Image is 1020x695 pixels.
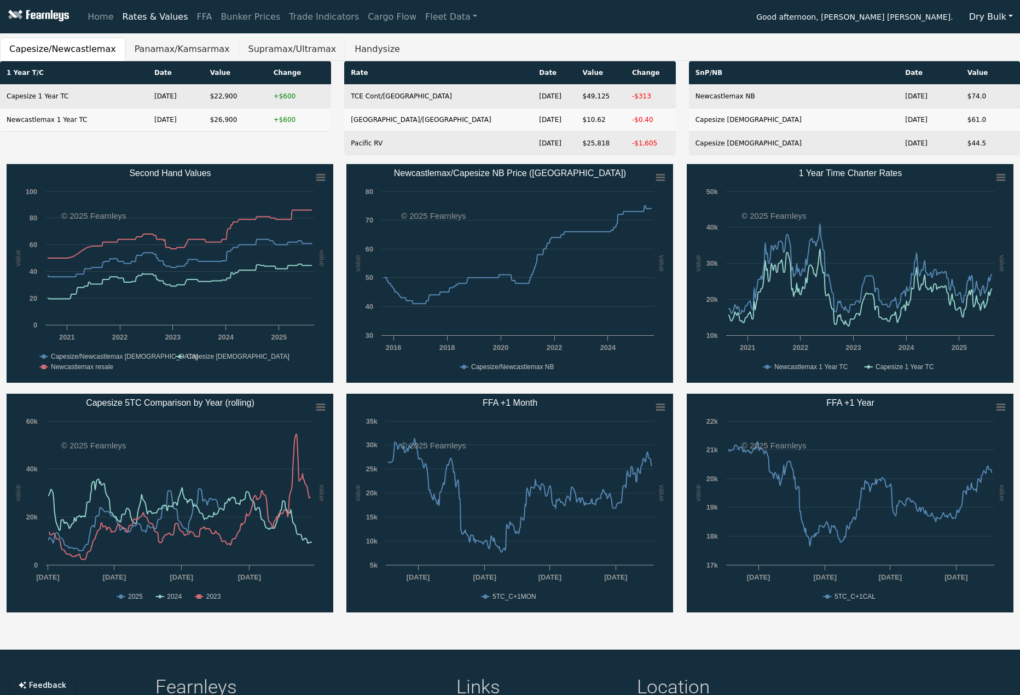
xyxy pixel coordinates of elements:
text: 2024 [218,333,234,341]
text: Capesize 1 Year TC [876,363,934,371]
text: Newcastlemax/Capesize NB Price ([GEOGRAPHIC_DATA]) [394,168,626,178]
text: 2023 [165,333,181,341]
text: 40 [366,302,373,311]
text: Capesize/Newcastlemax NB [471,363,554,371]
text: 5TC_C+1MON [492,593,536,600]
text: © 2025 Fearnleys [401,211,466,220]
text: value [658,484,666,501]
text: 10k [706,331,718,340]
text: Newcastlemax 1 Year TC [774,363,848,371]
th: Change [625,61,676,85]
text: © 2025 Fearnleys [741,211,807,220]
text: value [353,484,362,501]
text: 21k [706,446,718,454]
text: 35k [366,417,378,425]
text: 2021 [740,343,755,352]
text: Capesize/Newcastlemax [DEMOGRAPHIC_DATA] [51,353,198,360]
th: Value [576,61,625,85]
text: value [353,255,362,272]
text: 17k [706,561,718,569]
text: value [318,484,326,501]
th: Rate [344,61,532,85]
text: 2021 [59,333,74,341]
text: [DATE] [238,573,261,581]
text: [DATE] [604,573,627,581]
td: Newcastlemax NB [689,85,899,108]
a: Rates & Values [118,6,193,28]
text: 0 [34,561,38,569]
th: Change [267,61,332,85]
text: [DATE] [36,573,59,581]
text: 2022 [547,343,562,352]
text: 19k [706,503,718,511]
text: value [998,255,1006,272]
text: value [14,484,22,501]
td: $61.0 [961,108,1020,132]
text: 2024 [898,343,914,352]
text: 20k [706,475,718,483]
svg: FFA +1 Month [346,394,673,612]
text: © 2025 Fearnleys [61,211,126,220]
button: Handysize [345,38,409,61]
text: 2025 [271,333,287,341]
text: [DATE] [878,573,901,581]
text: 1 Year Time Charter Rates [798,168,902,178]
td: $25,818 [576,132,625,155]
text: 30k [706,259,718,267]
text: value [658,255,666,272]
td: [DATE] [532,132,576,155]
td: [DATE] [532,108,576,132]
a: Home [83,6,118,28]
td: [DATE] [899,132,961,155]
td: [DATE] [148,108,204,132]
th: Date [148,61,204,85]
text: [DATE] [538,573,561,581]
text: 18k [706,532,718,540]
td: Capesize [DEMOGRAPHIC_DATA] [689,108,899,132]
text: Second Hand Values [129,168,211,178]
text: 22k [706,417,718,425]
button: Supramax/Ultramax [239,38,345,61]
td: -$0.40 [625,108,676,132]
text: value [14,250,22,267]
text: Newcastlemax resale [51,363,113,371]
text: [DATE] [170,573,193,581]
a: Bunker Prices [216,6,285,28]
text: 20k [26,513,38,521]
text: 15k [366,513,378,521]
td: Pacific RV [344,132,532,155]
text: 5k [370,561,378,569]
text: 50 [366,273,373,282]
th: Date [532,61,576,85]
text: 100 [26,188,37,196]
text: 2025 [951,343,966,352]
td: +$600 [267,85,332,108]
td: Capesize [DEMOGRAPHIC_DATA] [689,132,899,155]
td: $26,900 [204,108,267,132]
text: 60k [26,417,38,425]
th: Value [961,61,1020,85]
text: 2016 [386,343,401,352]
text: 20 [30,294,37,302]
text: 30 [366,331,373,340]
text: 25k [366,465,378,473]
td: $49,125 [576,85,625,108]
text: 60 [366,245,373,253]
text: value [998,484,1006,501]
th: Date [899,61,961,85]
text: value [318,250,326,267]
text: [DATE] [944,573,967,581]
text: FFA +1 Year [826,398,874,407]
text: 5TC_C+1CAL [834,593,876,600]
text: 2020 [493,343,508,352]
a: FFA [193,6,217,28]
span: Good afternoon, [PERSON_NAME] [PERSON_NAME]. [756,9,953,27]
text: © 2025 Fearnleys [401,441,466,450]
td: $44.5 [961,132,1020,155]
text: FFA +1 Month [483,398,537,407]
th: Value [204,61,267,85]
td: [DATE] [532,85,576,108]
a: Cargo Flow [363,6,421,28]
text: 60 [30,241,37,249]
text: 80 [366,188,373,196]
